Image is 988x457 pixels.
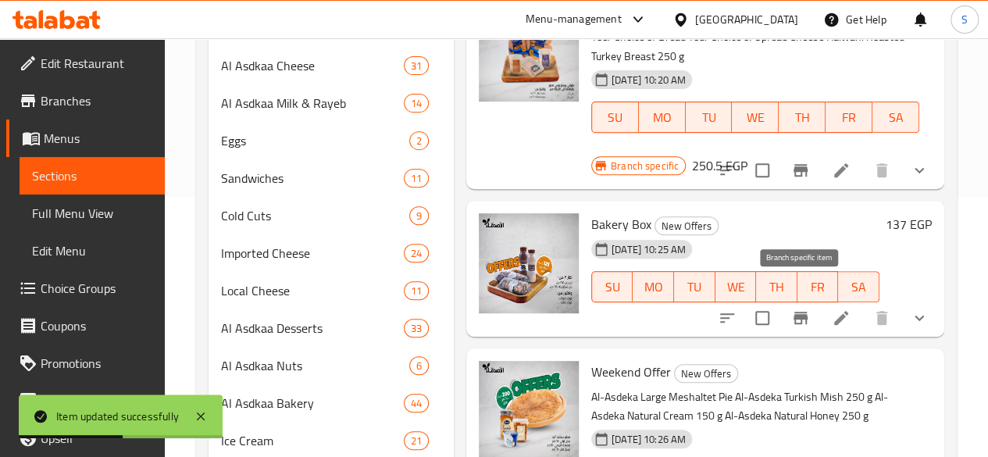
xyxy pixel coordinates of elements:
span: Al Asdkaa Cheese [221,56,404,75]
h6: 137 EGP [886,213,932,235]
span: 21 [405,434,428,448]
span: Local Cheese [221,281,404,300]
a: Menus [6,120,165,157]
span: FR [832,106,866,129]
div: items [409,356,429,375]
span: Eggs [221,131,409,150]
span: Imported Cheese [221,244,404,262]
a: Edit Restaurant [6,45,165,82]
button: sort-choices [708,299,746,337]
span: Edit Restaurant [41,54,152,73]
span: Menus [44,129,152,148]
span: Choice Groups [41,279,152,298]
span: Weekend Offer [591,360,671,384]
a: Edit menu item [832,309,851,327]
span: Ice Cream [221,431,404,450]
span: Full Menu View [32,204,152,223]
a: Choice Groups [6,270,165,307]
button: show more [901,299,938,337]
button: WE [732,102,779,133]
div: Al Asdkaa Bakery44 [209,384,454,422]
div: New Offers [674,364,738,383]
button: Branch-specific-item [782,299,819,337]
div: Al Asdkaa Milk & Rayeb14 [209,84,454,122]
span: Select to update [746,154,779,187]
a: Menu disclaimer [6,382,165,420]
button: TH [779,102,826,133]
button: SA [838,271,879,302]
span: [DATE] 10:25 AM [605,242,692,257]
a: Branches [6,82,165,120]
a: Edit Menu [20,232,165,270]
div: Al Asdkaa Milk & Rayeb [221,94,404,112]
div: items [404,94,429,112]
button: delete [863,152,901,189]
div: items [404,169,429,187]
h6: 250.5 EGP [692,155,747,177]
span: SU [598,276,627,298]
button: TH [756,271,797,302]
div: Sandwiches11 [209,159,454,197]
span: New Offers [655,217,718,235]
span: [DATE] 10:26 AM [605,432,692,447]
div: items [404,56,429,75]
button: SU [591,271,633,302]
span: Cold Cuts [221,206,409,225]
span: Sandwiches [221,169,404,187]
button: WE [715,271,757,302]
button: FR [826,102,872,133]
div: items [404,319,429,337]
button: MO [633,271,674,302]
span: WE [738,106,772,129]
span: S [961,11,968,28]
span: Branches [41,91,152,110]
button: SU [591,102,639,133]
button: TU [674,271,715,302]
div: items [404,431,429,450]
span: Sections [32,166,152,185]
span: 11 [405,171,428,186]
div: items [404,394,429,412]
span: Coupons [41,316,152,335]
span: 6 [410,359,428,373]
span: TH [762,276,791,298]
span: Promotions [41,354,152,373]
img: Bakery Box [479,213,579,313]
a: Upsell [6,420,165,457]
span: SU [598,106,633,129]
svg: Show Choices [910,309,929,327]
a: Edit menu item [832,161,851,180]
span: Branch specific [605,159,685,173]
span: FR [804,276,833,298]
div: Cold Cuts9 [209,197,454,234]
button: FR [797,271,839,302]
span: Al Asdkaa Nuts [221,356,409,375]
div: items [404,244,429,262]
span: Upsell [41,429,152,448]
svg: Show Choices [910,161,929,180]
div: Item updated successfully [56,408,179,425]
span: [DATE] 10:20 AM [605,73,692,87]
div: New Offers [655,216,719,235]
div: Menu-management [526,10,622,29]
div: Eggs2 [209,122,454,159]
span: TH [785,106,819,129]
button: TU [686,102,733,133]
button: show more [901,152,938,189]
a: Sections [20,157,165,195]
span: MO [639,276,668,298]
span: SA [844,276,873,298]
span: WE [722,276,751,298]
span: 24 [405,246,428,261]
span: 33 [405,321,428,336]
button: delete [863,299,901,337]
p: Your Choice of Bread Your Choice of Spread Cheese Halwani Roasted Turkey Breast 250 g [591,27,919,66]
span: Edit Menu [32,241,152,260]
div: items [409,206,429,225]
button: MO [639,102,686,133]
span: Al Asdkaa Bakery [221,394,404,412]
